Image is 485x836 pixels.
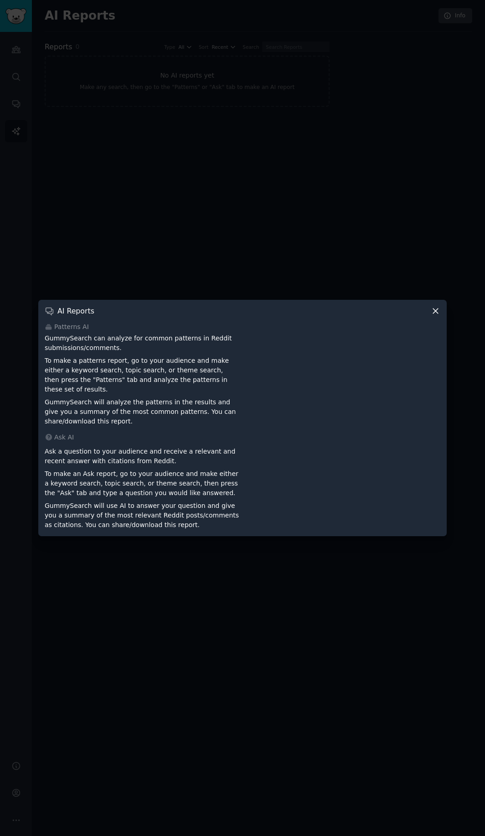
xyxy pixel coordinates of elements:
[45,501,239,530] p: GummySearch will use AI to answer your question and give you a summary of the most relevant Reddi...
[45,447,239,466] p: Ask a question to your audience and receive a relevant and recent answer with citations from Reddit.
[246,334,440,416] iframe: YouTube video player
[45,356,239,394] p: To make a patterns report, go to your audience and make either a keyword search, topic search, or...
[45,433,440,442] div: Ask AI
[45,334,239,353] p: GummySearch can analyze for common patterns in Reddit submissions/comments.
[45,469,239,498] p: To make an Ask report, go to your audience and make either a keyword search, topic search, or the...
[45,322,440,332] div: Patterns AI
[57,306,94,316] h3: AI Reports
[45,397,239,426] p: GummySearch will analyze the patterns in the results and give you a summary of the most common pa...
